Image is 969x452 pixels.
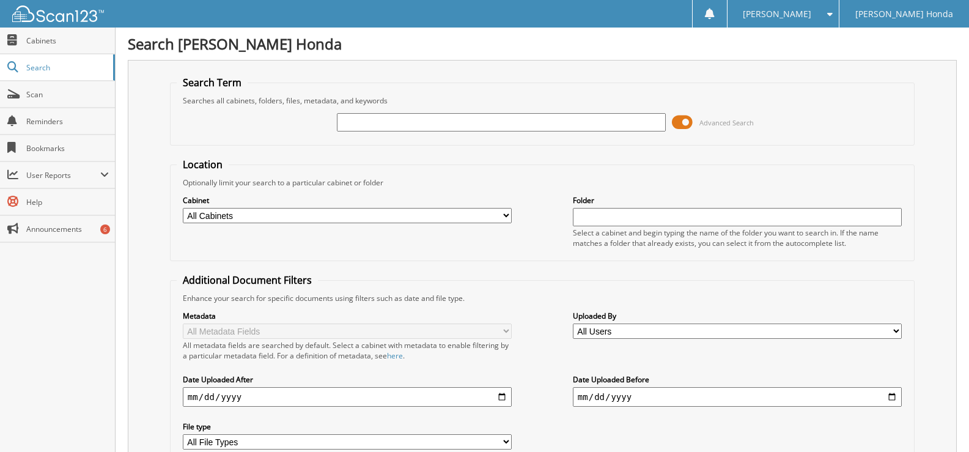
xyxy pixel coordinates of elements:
span: Help [26,197,109,207]
span: [PERSON_NAME] [743,10,811,18]
div: Select a cabinet and begin typing the name of the folder you want to search in. If the name match... [573,228,902,248]
h1: Search [PERSON_NAME] Honda [128,34,957,54]
span: Search [26,62,107,73]
legend: Additional Document Filters [177,273,318,287]
div: Optionally limit your search to a particular cabinet or folder [177,177,908,188]
label: Date Uploaded Before [573,374,902,385]
div: Searches all cabinets, folders, files, metadata, and keywords [177,95,908,106]
span: User Reports [26,170,100,180]
iframe: Chat Widget [908,393,969,452]
label: Folder [573,195,902,206]
label: File type [183,421,512,432]
div: 6 [100,224,110,234]
legend: Location [177,158,229,171]
span: Cabinets [26,35,109,46]
span: Scan [26,89,109,100]
span: Bookmarks [26,143,109,154]
span: Advanced Search [699,118,754,127]
legend: Search Term [177,76,248,89]
input: end [573,387,902,407]
a: here [387,350,403,361]
label: Uploaded By [573,311,902,321]
input: start [183,387,512,407]
img: scan123-logo-white.svg [12,6,104,22]
div: All metadata fields are searched by default. Select a cabinet with metadata to enable filtering b... [183,340,512,361]
span: Reminders [26,116,109,127]
div: Enhance your search for specific documents using filters such as date and file type. [177,293,908,303]
label: Metadata [183,311,512,321]
label: Date Uploaded After [183,374,512,385]
label: Cabinet [183,195,512,206]
span: [PERSON_NAME] Honda [855,10,953,18]
span: Announcements [26,224,109,234]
